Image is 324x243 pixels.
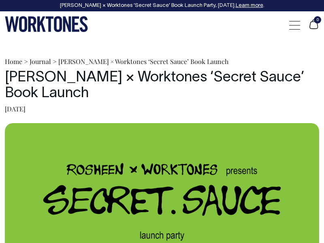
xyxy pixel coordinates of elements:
div: [PERSON_NAME] × Worktones ‘Secret Sauce’ Book Launch Party, [DATE]. . [60,3,264,9]
span: [PERSON_NAME] × Worktones ‘Secret Sauce’ Book Launch [58,57,228,66]
span: 0 [314,16,321,23]
h1: [PERSON_NAME] × Worktones ‘Secret Sauce’ Book Launch [5,70,319,102]
a: Learn more [236,3,263,8]
span: > [53,57,57,66]
time: [DATE] [5,104,26,113]
a: 0 [308,25,319,31]
a: Home [5,57,22,66]
a: Journal [30,57,51,66]
span: > [24,57,28,66]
